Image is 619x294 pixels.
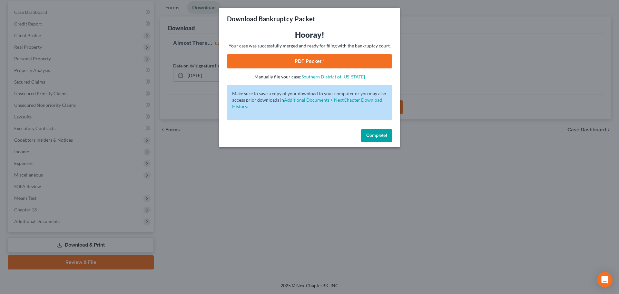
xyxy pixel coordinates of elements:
h3: Hooray! [227,30,392,40]
span: Complete! [366,133,387,138]
a: PDF Packet 1 [227,54,392,68]
a: Southern District of [US_STATE] [301,74,365,79]
p: Manually file your case: [227,74,392,80]
p: Make sure to save a copy of your download to your computer or you may also access prior downloads in [232,90,387,110]
h3: Download Bankruptcy Packet [227,14,315,23]
button: Complete! [361,129,392,142]
p: Your case was successfully merged and ready for filing with the bankruptcy court. [227,43,392,49]
div: Open Intercom Messenger [597,272,613,288]
a: Additional Documents > NextChapter Download History. [232,97,382,109]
